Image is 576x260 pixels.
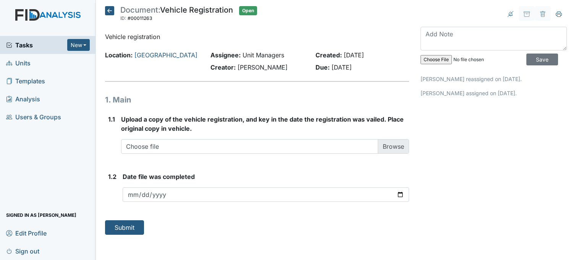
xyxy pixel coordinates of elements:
[121,115,404,132] span: Upload a copy of the vehicle registration, and key in the date the registration was vailed. Place...
[105,220,144,235] button: Submit
[6,209,76,221] span: Signed in as [PERSON_NAME]
[105,32,409,41] p: Vehicle registration
[120,5,160,15] span: Document:
[6,245,39,257] span: Sign out
[6,111,61,123] span: Users & Groups
[134,51,197,59] a: [GEOGRAPHIC_DATA]
[128,15,152,21] span: #00011263
[243,51,284,59] span: Unit Managers
[105,94,409,106] h1: 1. Main
[210,51,241,59] strong: Assignee:
[238,63,288,71] span: [PERSON_NAME]
[6,93,40,105] span: Analysis
[421,89,567,97] p: [PERSON_NAME] assigned on [DATE].
[332,63,352,71] span: [DATE]
[120,15,126,21] span: ID:
[105,51,133,59] strong: Location:
[6,41,67,50] a: Tasks
[6,57,31,69] span: Units
[526,54,558,65] input: Save
[421,75,567,83] p: [PERSON_NAME] reassigned on [DATE].
[6,227,47,239] span: Edit Profile
[316,51,342,59] strong: Created:
[316,63,330,71] strong: Due:
[108,115,115,124] label: 1.1
[210,63,236,71] strong: Creator:
[120,6,233,23] div: Vehicle Registration
[67,39,90,51] button: New
[108,172,116,181] label: 1.2
[239,6,257,15] span: Open
[6,75,45,87] span: Templates
[344,51,364,59] span: [DATE]
[123,173,195,180] span: Date file was completed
